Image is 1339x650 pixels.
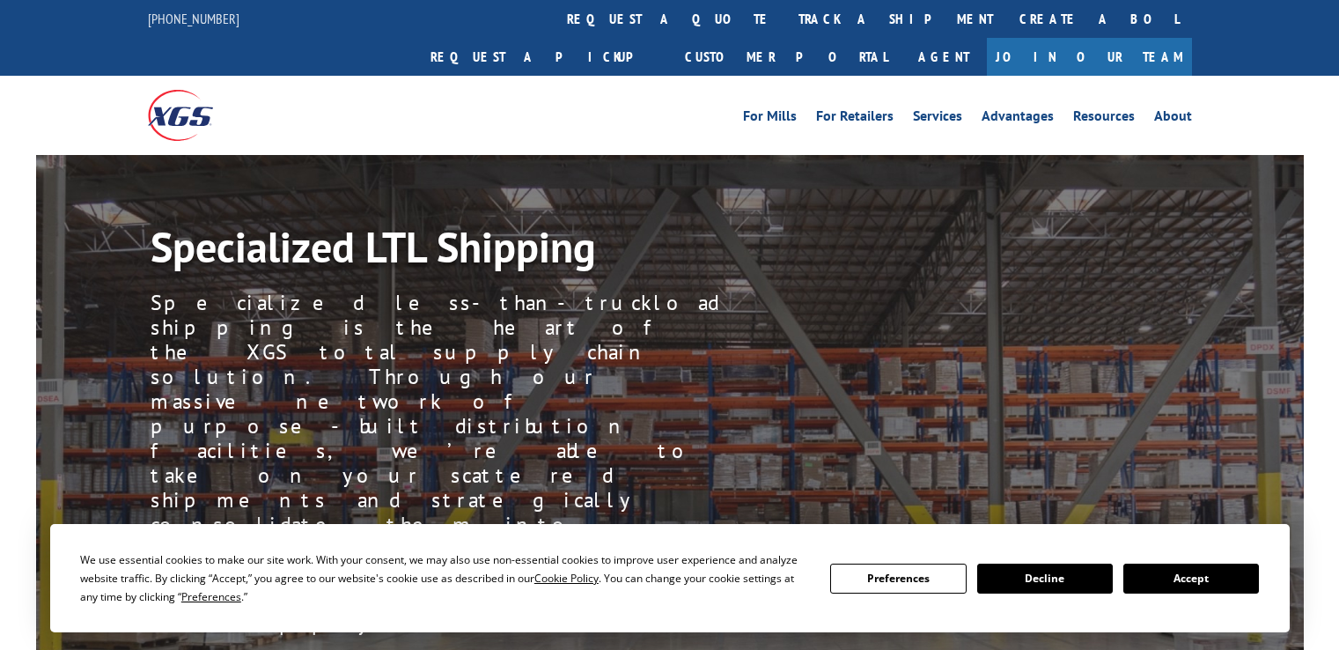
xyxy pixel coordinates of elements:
[830,564,966,594] button: Preferences
[743,109,797,129] a: For Mills
[80,550,809,606] div: We use essential cookies to make our site work. With your consent, we may also use non-essential ...
[901,38,987,76] a: Agent
[151,225,688,277] h1: Specialized LTL Shipping
[1073,109,1135,129] a: Resources
[913,109,962,129] a: Services
[417,38,672,76] a: Request a pickup
[1123,564,1259,594] button: Accept
[534,571,599,586] span: Cookie Policy
[672,38,901,76] a: Customer Portal
[977,564,1113,594] button: Decline
[816,109,894,129] a: For Retailers
[982,109,1054,129] a: Advantages
[181,589,241,604] span: Preferences
[1154,109,1192,129] a: About
[987,38,1192,76] a: Join Our Team
[50,524,1290,632] div: Cookie Consent Prompt
[151,291,732,636] p: Specialized less-than-truckload shipping is the heart of the XGS total supply chain solution. Thr...
[148,10,239,27] a: [PHONE_NUMBER]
